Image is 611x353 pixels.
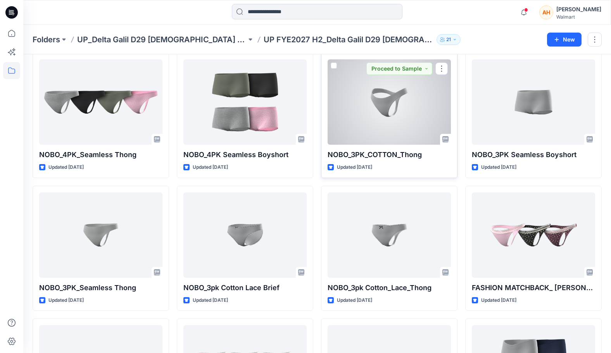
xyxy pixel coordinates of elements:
p: Updated [DATE] [193,296,228,305]
div: [PERSON_NAME] [556,5,601,14]
a: NOBO_3pk Cotton_Lace_Thong [328,192,451,278]
a: NOBO_3PK_Seamless Thong [39,192,162,278]
p: Updated [DATE] [481,296,516,305]
a: Folders [33,34,60,45]
p: NOBO_3PK Seamless Boyshort [472,149,595,160]
a: NOBO_3pk Cotton Lace Brief [183,192,307,278]
p: NOBO_4PK_Seamless Thong [39,149,162,160]
p: UP FYE2027 H2_Delta Galil D29 [DEMOGRAPHIC_DATA] NoBo Panties [264,34,433,45]
p: Updated [DATE] [48,296,84,305]
p: NOBO_3pk Cotton Lace Brief [183,282,307,293]
a: FASHION MATCHBACK_ lace Thongi [472,192,595,278]
div: Walmart [556,14,601,20]
p: FASHION MATCHBACK_ [PERSON_NAME] [472,282,595,293]
button: 21 [437,34,461,45]
p: NOBO_3PK_COTTON_Thong [328,149,451,160]
a: NOBO_3PK_COTTON_Thong [328,59,451,145]
p: Updated [DATE] [337,163,372,171]
p: NOBO_4PK Seamless Boyshort [183,149,307,160]
p: Updated [DATE] [48,163,84,171]
a: NOBO_4PK_Seamless Thong [39,59,162,145]
p: Updated [DATE] [193,163,228,171]
p: NOBO_3PK_Seamless Thong [39,282,162,293]
p: 21 [446,35,451,44]
button: New [547,33,582,47]
p: NOBO_3pk Cotton_Lace_Thong [328,282,451,293]
a: NOBO_3PK Seamless Boyshort [472,59,595,145]
a: UP_Delta Galil D29 [DEMOGRAPHIC_DATA] NOBO Intimates [77,34,247,45]
a: NOBO_4PK Seamless Boyshort [183,59,307,145]
p: Updated [DATE] [481,163,516,171]
p: Updated [DATE] [337,296,372,305]
div: AH [539,5,553,19]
